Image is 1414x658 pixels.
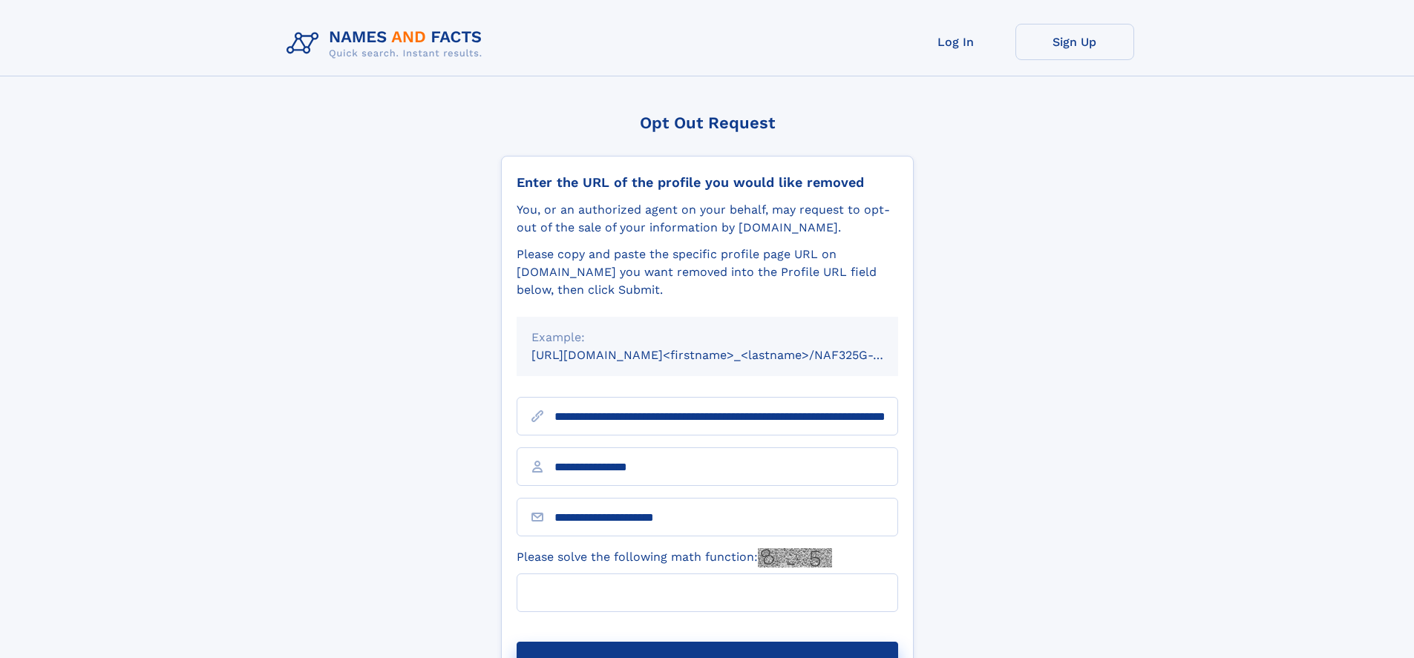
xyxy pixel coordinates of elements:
a: Sign Up [1015,24,1134,60]
img: Logo Names and Facts [281,24,494,64]
div: Opt Out Request [501,113,914,132]
small: [URL][DOMAIN_NAME]<firstname>_<lastname>/NAF325G-xxxxxxxx [531,348,926,362]
div: Enter the URL of the profile you would like removed [517,174,898,191]
div: Example: [531,329,883,346]
div: You, or an authorized agent on your behalf, may request to opt-out of the sale of your informatio... [517,201,898,237]
a: Log In [897,24,1015,60]
label: Please solve the following math function: [517,548,832,567]
div: Please copy and paste the specific profile page URL on [DOMAIN_NAME] you want removed into the Pr... [517,246,898,299]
